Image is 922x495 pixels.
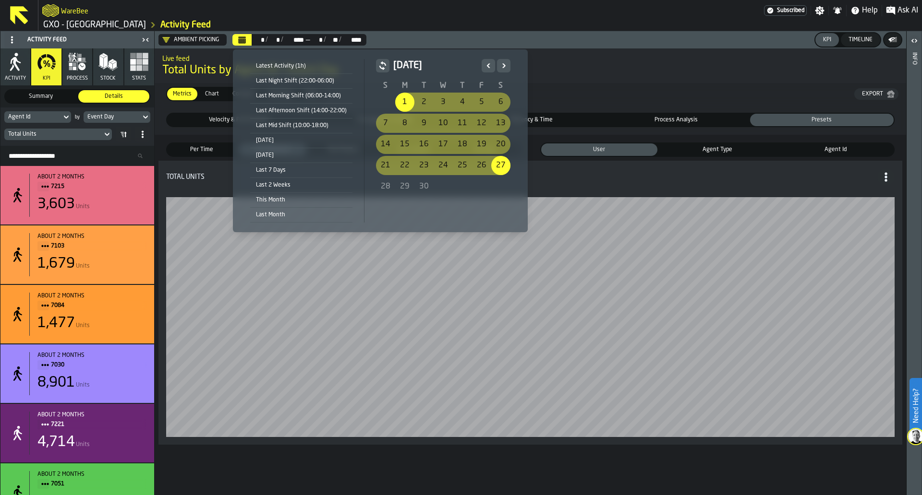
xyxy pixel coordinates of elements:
[395,177,414,196] div: 29
[453,135,472,154] div: Thursday, September 18, 2025 selected
[395,80,414,92] th: M
[472,156,491,175] div: 26
[491,135,510,154] div: Saturday, September 20, 2025 selected
[434,114,453,133] div: Wednesday, September 10, 2025 selected
[472,114,491,133] div: 12
[395,177,414,196] div: Monday, September 29, 2025
[376,59,510,197] div: September 2025
[250,120,352,131] div: Last Mid Shift (10:00-18:00)
[434,93,453,112] div: Wednesday, September 3, 2025 selected
[472,93,491,112] div: Friday, September 5, 2025 selected
[472,135,491,154] div: 19
[395,93,414,112] div: 1
[250,135,352,146] div: [DATE]
[414,156,434,175] div: 23
[414,177,434,196] div: 30
[453,156,472,175] div: Thursday, September 25, 2025 selected
[376,135,395,154] div: 14
[376,114,395,133] div: 7
[414,93,434,112] div: 2
[414,135,434,154] div: Tuesday, September 16, 2025 selected
[395,93,414,112] div: Monday, September 1, 2025 selected
[434,135,453,154] div: 17
[414,177,434,196] div: Tuesday, September 30, 2025
[414,80,434,92] th: T
[250,165,352,176] div: Last 7 Days
[497,59,510,72] button: Next
[491,114,510,133] div: 13
[376,135,395,154] div: Sunday, September 14, 2025 selected
[453,114,472,133] div: 11
[376,80,395,92] th: S
[250,150,352,161] div: [DATE]
[472,135,491,154] div: Friday, September 19, 2025 selected
[491,135,510,154] div: 20
[472,156,491,175] div: Friday, September 26, 2025 selected
[453,114,472,133] div: Thursday, September 11, 2025 selected
[434,93,453,112] div: 3
[250,210,352,220] div: Last Month
[472,80,491,92] th: F
[250,91,352,101] div: Last Morning Shift (06:00-14:00)
[434,156,453,175] div: Wednesday, September 24, 2025 selected
[376,114,395,133] div: Sunday, September 7, 2025 selected
[453,93,472,112] div: Thursday, September 4, 2025 selected
[395,156,414,175] div: Monday, September 22, 2025 selected
[250,61,352,71] div: Latest Activity (1h)
[453,156,472,175] div: 25
[491,80,510,92] th: S
[395,156,414,175] div: 22
[491,156,510,175] div: Today, Saturday, September 27, 2025 selected, Last available date
[453,93,472,112] div: 4
[414,156,434,175] div: Tuesday, September 23, 2025 selected
[395,114,414,133] div: 8
[491,93,510,112] div: 6
[395,114,414,133] div: Monday, September 8, 2025 selected
[250,180,352,190] div: Last 2 Weeks
[376,177,395,196] div: 28
[434,156,453,175] div: 24
[395,135,414,154] div: Monday, September 15, 2025 selected
[482,59,495,72] button: Previous
[472,93,491,112] div: 5
[376,177,395,196] div: Sunday, September 28, 2025
[376,80,510,197] table: September 2025
[491,156,510,175] div: 27
[414,114,434,133] div: Tuesday, September 9, 2025 selected
[393,59,478,72] h2: [DATE]
[414,114,434,133] div: 9
[414,93,434,112] div: Tuesday, September 2, 2025 selected
[250,195,352,205] div: This Month
[376,156,395,175] div: 21
[434,114,453,133] div: 10
[491,114,510,133] div: Saturday, September 13, 2025 selected
[434,80,453,92] th: W
[395,135,414,154] div: 15
[376,156,395,175] div: Sunday, September 21, 2025 selected
[434,135,453,154] div: Wednesday, September 17, 2025 selected
[250,106,352,116] div: Last Afternoon Shift (14:00-22:00)
[453,135,472,154] div: 18
[414,135,434,154] div: 16
[453,80,472,92] th: T
[241,57,520,224] div: Select date range Select date range
[250,76,352,86] div: Last Night Shift (22:00-06:00)
[491,93,510,112] div: Saturday, September 6, 2025 selected
[376,59,389,72] button: button-
[910,379,921,433] label: Need Help?
[472,114,491,133] div: Friday, September 12, 2025 selected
